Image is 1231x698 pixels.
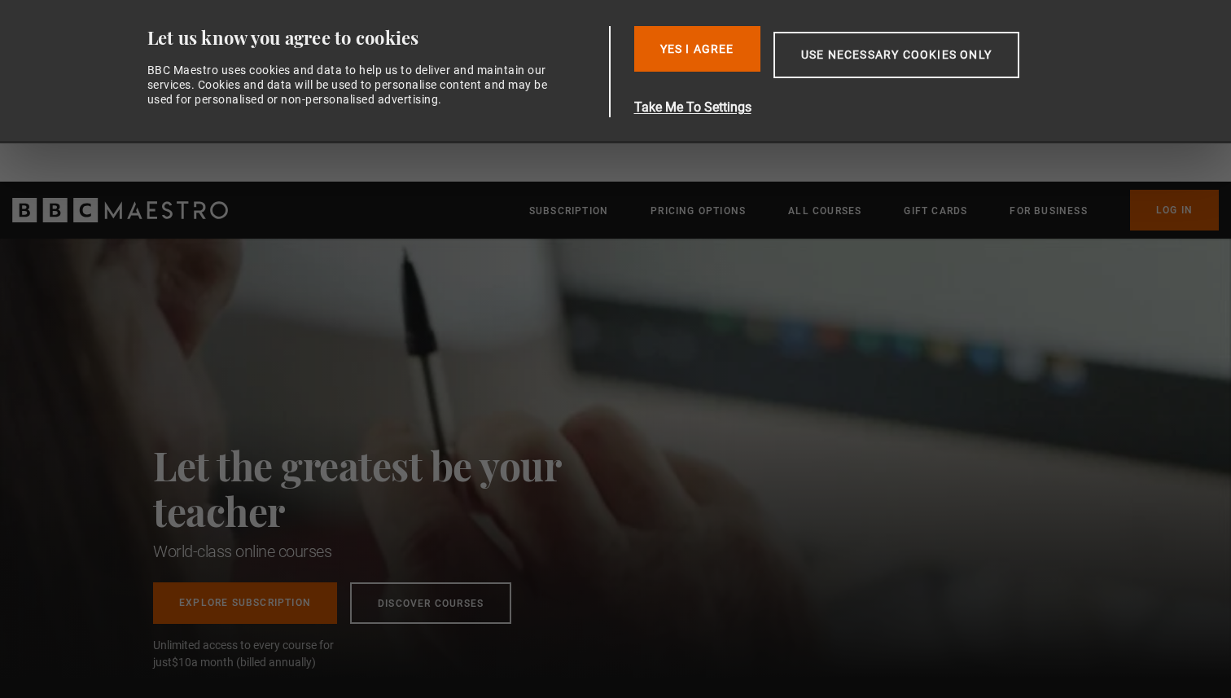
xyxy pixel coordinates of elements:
nav: Primary [529,190,1219,230]
button: Use necessary cookies only [773,32,1019,78]
svg: BBC Maestro [12,198,228,222]
a: For business [1010,203,1087,219]
a: Explore Subscription [153,582,337,624]
a: Discover Courses [350,582,511,624]
div: Let us know you agree to cookies [147,26,603,50]
a: Pricing Options [651,203,746,219]
a: All Courses [788,203,861,219]
a: Gift Cards [904,203,967,219]
a: Log In [1130,190,1219,230]
button: Take Me To Settings [634,98,1097,117]
button: Yes I Agree [634,26,760,72]
h1: World-class online courses [153,540,633,563]
a: Subscription [529,203,608,219]
h2: Let the greatest be your teacher [153,442,633,533]
div: BBC Maestro uses cookies and data to help us to deliver and maintain our services. Cookies and da... [147,63,558,108]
